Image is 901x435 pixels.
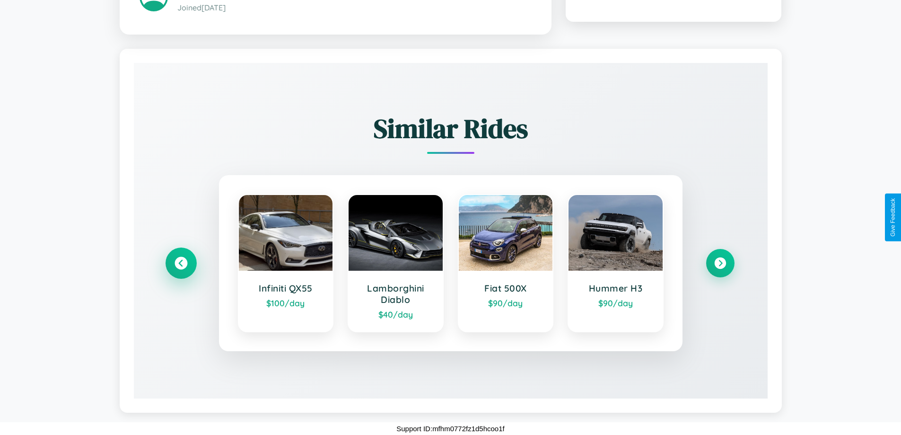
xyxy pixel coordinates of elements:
p: Joined [DATE] [177,1,532,15]
div: $ 90 /day [578,298,653,308]
h3: Fiat 500X [468,283,543,294]
h3: Infiniti QX55 [248,283,324,294]
h2: Similar Rides [167,110,735,147]
h3: Hummer H3 [578,283,653,294]
a: Lamborghini Diablo$40/day [348,194,444,332]
div: $ 100 /day [248,298,324,308]
a: Infiniti QX55$100/day [238,194,334,332]
div: $ 90 /day [468,298,543,308]
p: Support ID: mfhm0772fz1d5hcoo1f [396,422,504,435]
h3: Lamborghini Diablo [358,283,433,305]
div: $ 40 /day [358,309,433,320]
div: Give Feedback [890,198,896,237]
a: Hummer H3$90/day [568,194,664,332]
a: Fiat 500X$90/day [458,194,554,332]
